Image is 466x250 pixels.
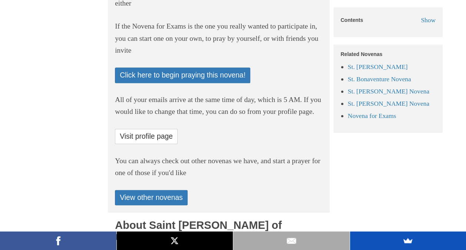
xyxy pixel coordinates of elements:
[115,129,178,144] a: Visit profile page
[286,235,297,246] img: Email
[341,52,436,57] h5: Related Novenas
[115,155,323,180] p: You can always check out other novenas we have, and start a prayer for one of those if you'd like
[402,235,413,246] img: SumoMe
[115,20,323,57] p: If the Novena for Exams is the one you really wanted to participate in, you can start one on your...
[53,235,64,246] img: Facebook
[115,220,323,243] h2: About Saint [PERSON_NAME] of Cupertino
[169,235,180,246] img: X
[348,75,411,83] a: St. Bonaventure Novena
[115,94,323,118] p: All of your emails arrive at the same time of day, which is 5 AM. If you would like to change tha...
[421,17,436,24] span: Show
[341,17,363,23] h5: Contents
[117,231,233,250] a: X
[348,63,408,70] a: St. [PERSON_NAME]
[233,231,350,250] a: Email
[115,190,188,205] a: View other novenas
[115,68,250,83] a: Click here to begin praying this novena!
[348,88,429,95] a: St. [PERSON_NAME] Novena
[348,100,429,107] a: St. [PERSON_NAME] Novena
[348,112,396,119] a: Novena for Exams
